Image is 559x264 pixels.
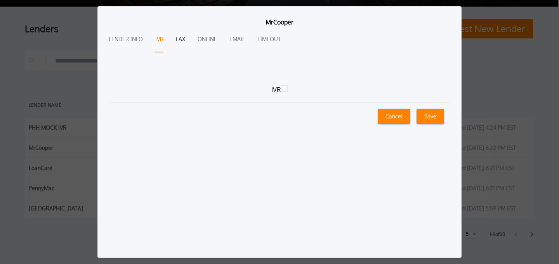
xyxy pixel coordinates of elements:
[417,109,444,124] button: Save
[229,27,245,52] button: Email
[116,85,443,94] label: IVR
[198,27,217,52] button: Online
[176,27,185,52] button: Fax
[155,27,163,52] button: IVR
[109,27,143,52] button: Lender Info
[378,109,410,124] button: Cancel
[257,27,281,52] button: Timeout
[109,17,451,27] h2: MrCooper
